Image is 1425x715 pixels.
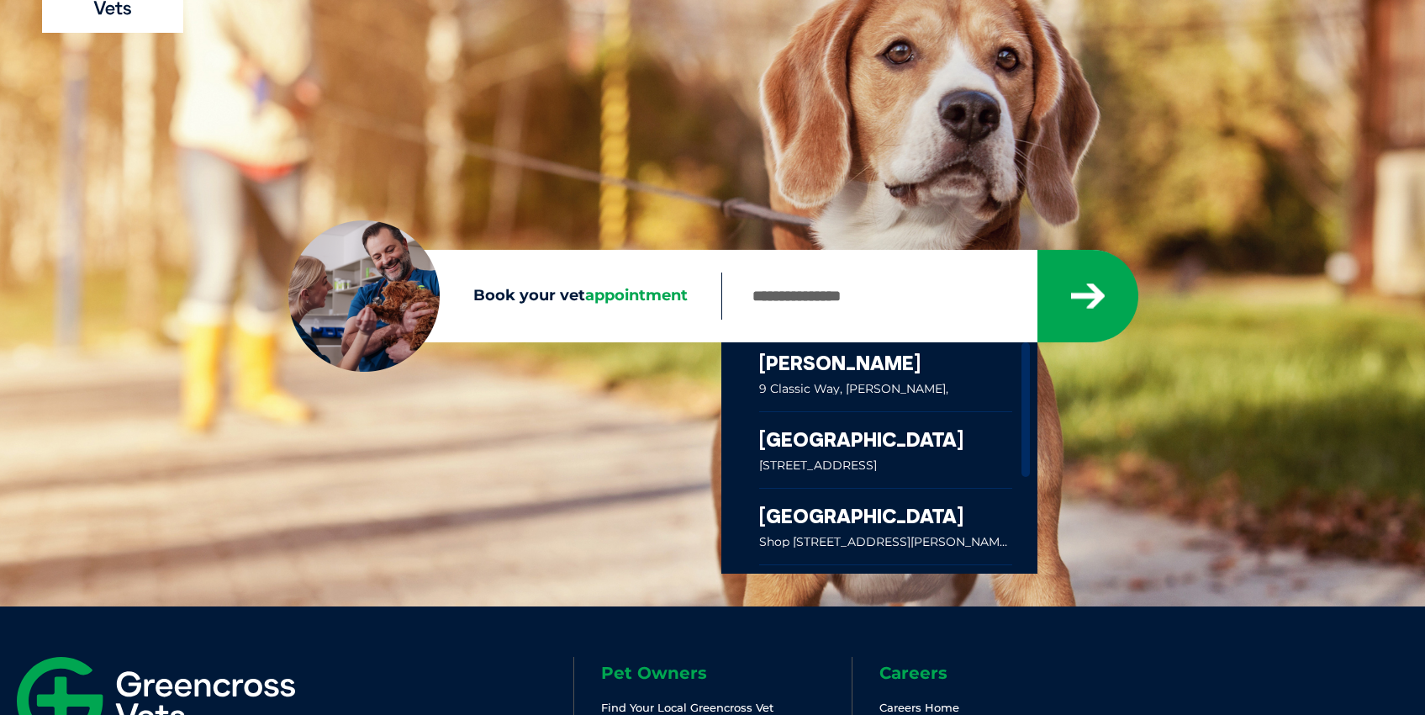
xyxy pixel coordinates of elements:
[879,665,1130,681] h6: Careers
[288,283,721,309] label: Book your vet
[585,286,688,305] span: appointment
[879,701,959,714] a: Careers Home
[601,701,773,714] a: Find Your Local Greencross Vet
[601,665,852,681] h6: Pet Owners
